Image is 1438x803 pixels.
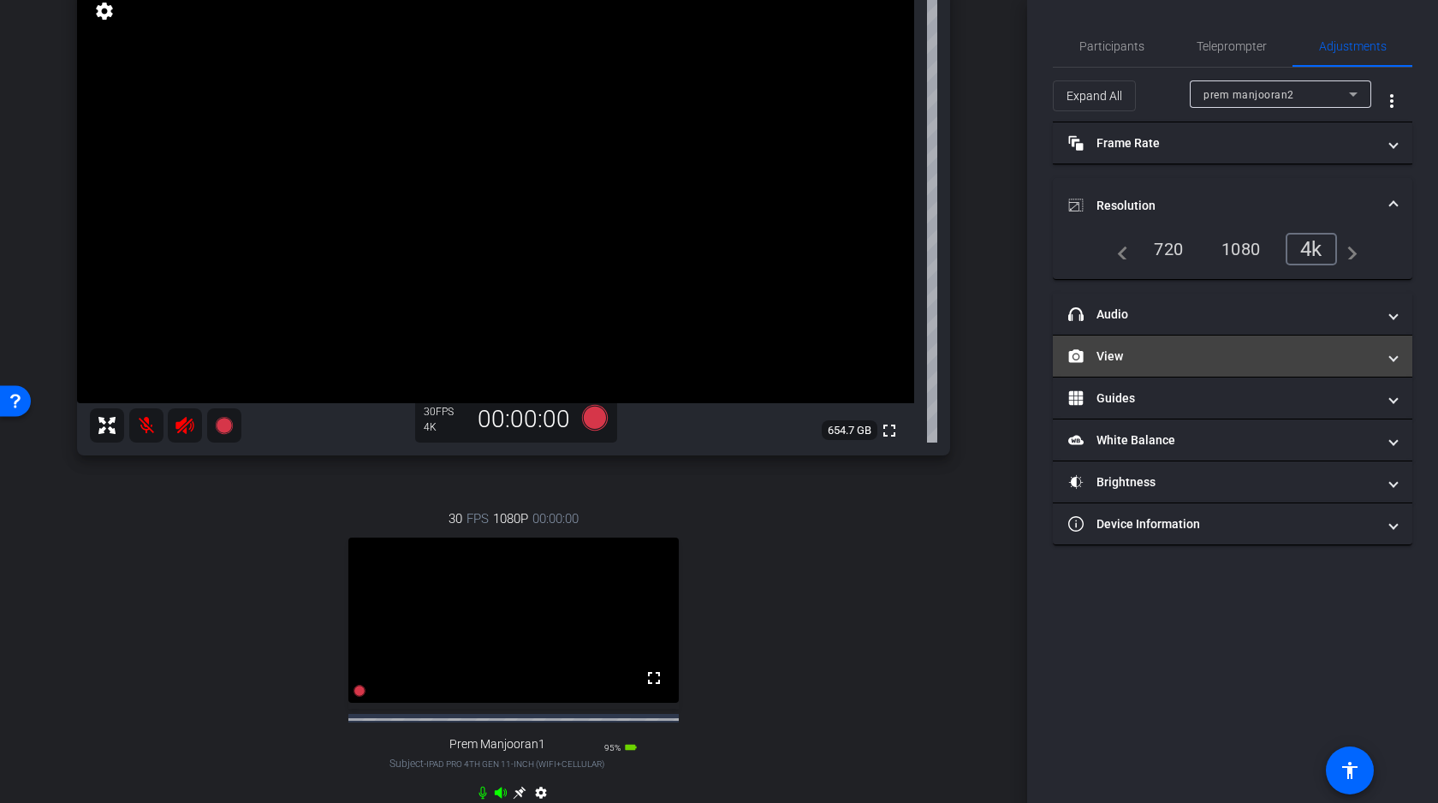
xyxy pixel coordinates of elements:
[1203,89,1294,101] span: prem manjooran2
[532,509,579,528] span: 00:00:00
[1053,336,1412,377] mat-expansion-panel-header: View
[1340,760,1360,781] mat-icon: accessibility
[1141,235,1196,264] div: 720
[1286,233,1337,265] div: 4k
[424,758,426,770] span: -
[424,405,466,419] div: 30
[1068,515,1376,533] mat-panel-title: Device Information
[92,1,116,21] mat-icon: settings
[1319,40,1387,52] span: Adjustments
[449,737,545,752] span: Prem Manjooran1
[436,406,454,418] span: FPS
[1067,80,1122,112] span: Expand All
[466,509,489,528] span: FPS
[1053,233,1412,279] div: Resolution
[1068,306,1376,324] mat-panel-title: Audio
[1382,91,1402,111] mat-icon: more_vert
[1053,461,1412,503] mat-expansion-panel-header: Brightness
[644,668,664,688] mat-icon: fullscreen
[466,405,581,434] div: 00:00:00
[1053,378,1412,419] mat-expansion-panel-header: Guides
[426,759,604,769] span: iPad Pro 4th Gen 11-inch (WiFi+Cellular)
[1068,390,1376,407] mat-panel-title: Guides
[1053,122,1412,164] mat-expansion-panel-header: Frame Rate
[1209,235,1273,264] div: 1080
[389,756,604,771] span: Subject
[1053,294,1412,335] mat-expansion-panel-header: Audio
[1053,503,1412,544] mat-expansion-panel-header: Device Information
[1079,40,1144,52] span: Participants
[822,420,877,441] span: 654.7 GB
[1053,178,1412,233] mat-expansion-panel-header: Resolution
[1068,431,1376,449] mat-panel-title: White Balance
[1371,80,1412,122] button: More Options for Adjustments Panel
[1197,40,1267,52] span: Teleprompter
[1337,239,1358,259] mat-icon: navigate_next
[624,741,638,754] mat-icon: battery_std
[1068,473,1376,491] mat-panel-title: Brightness
[1053,80,1136,111] button: Expand All
[1068,348,1376,366] mat-panel-title: View
[1068,134,1376,152] mat-panel-title: Frame Rate
[1108,239,1128,259] mat-icon: navigate_before
[879,420,900,441] mat-icon: fullscreen
[493,509,528,528] span: 1080P
[449,509,462,528] span: 30
[424,420,466,434] div: 4K
[604,743,621,752] span: 95%
[1053,419,1412,461] mat-expansion-panel-header: White Balance
[1068,197,1376,215] mat-panel-title: Resolution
